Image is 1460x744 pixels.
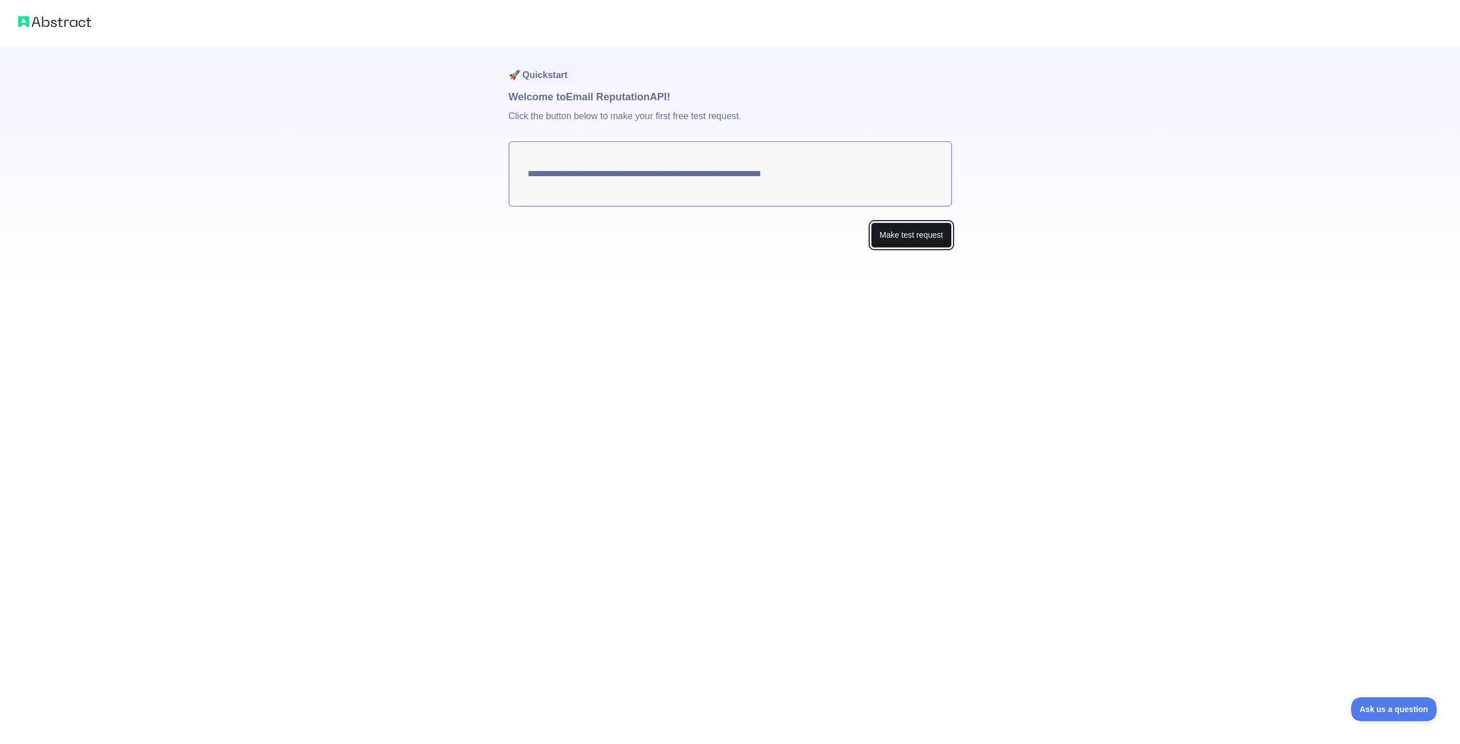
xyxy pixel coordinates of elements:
h1: Welcome to Email Reputation API! [509,89,952,105]
h1: 🚀 Quickstart [509,46,952,89]
button: Make test request [871,222,951,248]
p: Click the button below to make your first free test request. [509,105,952,141]
iframe: Toggle Customer Support [1351,697,1437,721]
img: Abstract logo [18,14,91,30]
